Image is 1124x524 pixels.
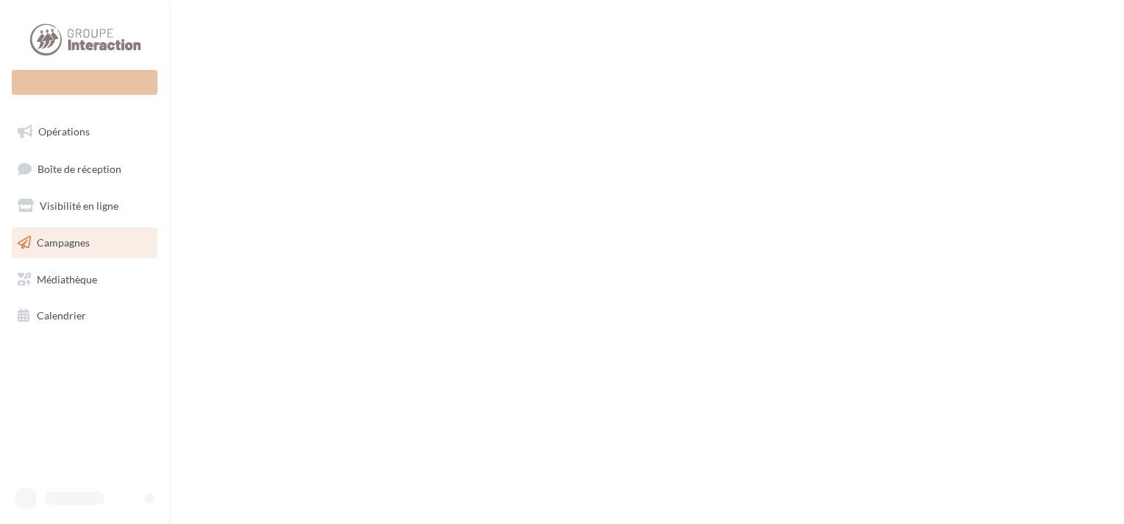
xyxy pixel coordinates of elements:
[9,116,160,147] a: Opérations
[9,153,160,185] a: Boîte de réception
[37,236,90,249] span: Campagnes
[38,125,90,138] span: Opérations
[38,162,121,174] span: Boîte de réception
[9,300,160,331] a: Calendrier
[12,70,157,95] div: Nouvelle campagne
[9,191,160,222] a: Visibilité en ligne
[37,309,86,322] span: Calendrier
[37,272,97,285] span: Médiathèque
[9,264,160,295] a: Médiathèque
[40,199,118,212] span: Visibilité en ligne
[9,227,160,258] a: Campagnes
